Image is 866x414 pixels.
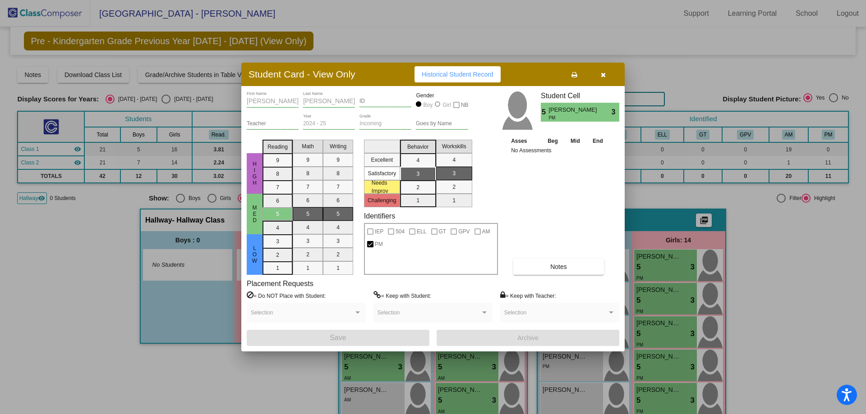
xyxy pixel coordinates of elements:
span: Notes [550,263,567,270]
h3: Student Card - View Only [249,68,355,80]
th: Beg [541,136,565,146]
span: AM [482,226,490,237]
span: PM [375,239,383,250]
div: Boy [423,101,433,109]
input: grade [359,121,411,127]
td: No Assessments [509,146,609,155]
mat-label: Gender [416,91,468,100]
span: Archive [517,334,539,341]
span: IEP [375,226,383,237]
span: Med [251,205,259,223]
span: Historical Student Record [422,71,493,78]
button: Archive [437,330,619,346]
button: Notes [513,259,604,275]
span: HIgh [251,161,259,186]
th: Mid [564,136,586,146]
label: = Keep with Teacher: [500,291,556,300]
input: teacher [247,121,299,127]
span: GT [439,226,447,237]
span: [PERSON_NAME] [548,105,599,114]
h3: Student Cell [541,91,619,100]
span: 504 [396,226,405,237]
input: year [303,121,355,127]
label: = Keep with Student: [373,291,431,300]
label: Identifiers [364,212,395,220]
button: Historical Student Record [415,66,501,82]
span: ELL [417,226,426,237]
span: 5 [541,107,548,118]
span: 3 [612,107,619,118]
div: Girl [442,101,451,109]
button: Save [247,330,429,346]
span: NB [461,100,469,110]
th: End [586,136,610,146]
span: Low [251,245,259,264]
input: goes by name [416,121,468,127]
th: Asses [509,136,541,146]
span: Save [330,334,346,341]
label: = Do NOT Place with Student: [247,291,326,300]
label: Placement Requests [247,279,313,288]
span: GPV [458,226,470,237]
span: PM [548,114,592,121]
